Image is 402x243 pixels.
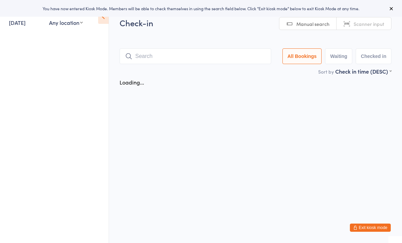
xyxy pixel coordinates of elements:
button: Waiting [325,48,352,64]
button: Checked in [356,48,391,64]
h2: Check-in [120,17,391,28]
div: Any location [49,19,83,26]
span: Manual search [296,20,329,27]
div: Check in time (DESC) [335,67,391,75]
a: [DATE] [9,19,26,26]
button: Exit kiosk mode [350,224,391,232]
span: Scanner input [354,20,384,27]
div: You have now entered Kiosk Mode. Members will be able to check themselves in using the search fie... [11,5,391,11]
div: Loading... [120,78,144,86]
button: All Bookings [282,48,322,64]
input: Search [120,48,271,64]
label: Sort by [318,68,334,75]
